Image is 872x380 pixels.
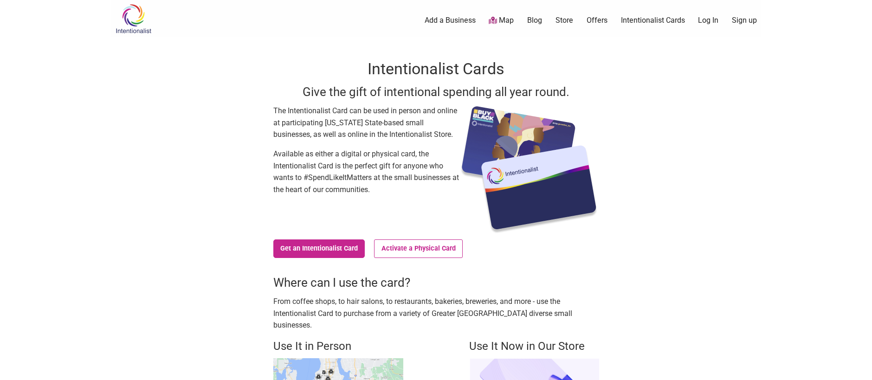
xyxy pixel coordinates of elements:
[273,105,459,141] p: The Intentionalist Card can be used in person and online at participating [US_STATE] State-based ...
[459,105,599,235] img: Intentionalist Card
[273,58,599,80] h1: Intentionalist Cards
[698,15,718,26] a: Log In
[273,148,459,195] p: Available as either a digital or physical card, the Intentionalist Card is the perfect gift for a...
[489,15,514,26] a: Map
[469,339,599,354] h4: Use It Now in Our Store
[587,15,607,26] a: Offers
[273,239,365,258] a: Get an Intentionalist Card
[273,84,599,100] h3: Give the gift of intentional spending all year round.
[732,15,757,26] a: Sign up
[273,296,599,331] p: From coffee shops, to hair salons, to restaurants, bakeries, breweries, and more - use the Intent...
[374,239,463,258] a: Activate a Physical Card
[273,339,403,354] h4: Use It in Person
[425,15,476,26] a: Add a Business
[621,15,685,26] a: Intentionalist Cards
[555,15,573,26] a: Store
[273,274,599,291] h3: Where can I use the card?
[527,15,542,26] a: Blog
[111,4,155,34] img: Intentionalist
